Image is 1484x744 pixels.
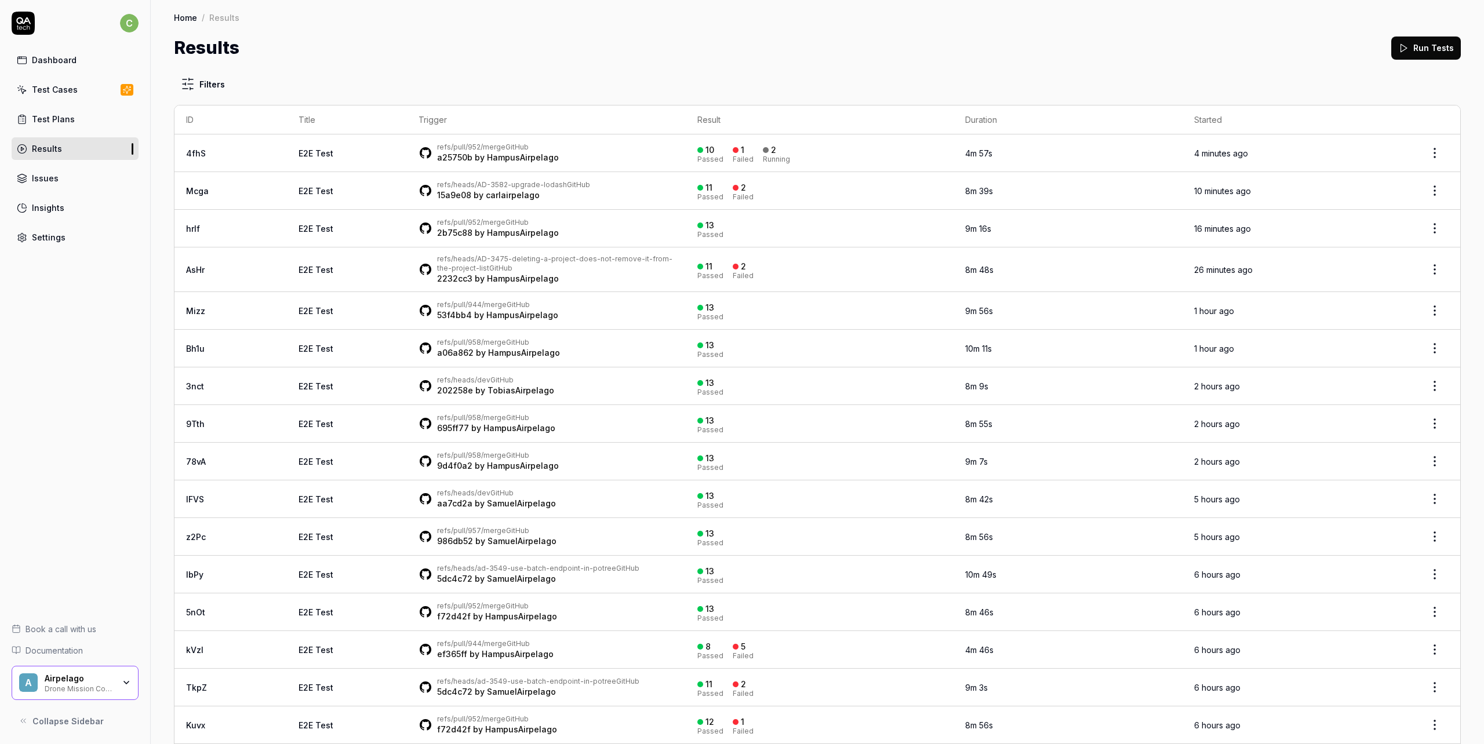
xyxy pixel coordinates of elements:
[186,720,205,730] a: Kuvx
[1194,683,1241,692] time: 6 hours ago
[437,639,507,648] a: refs/pull/944/merge
[705,261,712,272] div: 11
[32,113,75,125] div: Test Plans
[1194,570,1241,579] time: 6 hours ago
[437,714,505,723] a: refs/pull/952/merge
[12,666,139,701] button: AAirpelagoDrone Mission Control
[437,385,473,395] a: 202258e
[32,715,104,727] span: Collapse Sidebar
[437,498,472,508] a: aa7cd2a
[437,460,559,472] div: by
[697,156,723,163] div: Passed
[12,226,139,249] a: Settings
[437,564,639,573] div: GitHub
[120,12,139,35] button: c
[965,532,993,542] time: 8m 56s
[299,381,333,391] a: E2E Test
[209,12,239,23] div: Results
[407,105,686,134] th: Trigger
[299,645,333,655] a: E2E Test
[697,539,723,546] div: Passed
[437,189,590,201] div: by
[437,218,559,227] div: GitHub
[437,218,505,227] a: refs/pull/952/merge
[437,413,506,422] a: refs/pull/958/merge
[437,347,560,359] div: by
[763,156,790,163] div: Running
[437,375,490,384] a: refs/heads/dev
[186,186,209,196] a: Mcga
[697,351,723,358] div: Passed
[965,494,993,504] time: 8m 42s
[186,570,203,579] a: lbPy
[12,108,139,130] a: Test Plans
[437,573,639,585] div: by
[741,145,744,155] div: 1
[19,673,38,692] span: A
[741,183,746,193] div: 2
[437,526,506,535] a: refs/pull/957/merge
[487,228,559,238] a: HampusAirpelago
[705,378,714,388] div: 13
[12,167,139,189] a: Issues
[437,686,639,698] div: by
[965,381,988,391] time: 8m 9s
[733,156,754,163] div: Failed
[487,498,556,508] a: SamuelAirpelago
[705,220,714,231] div: 13
[32,172,59,184] div: Issues
[45,683,114,692] div: Drone Mission Control
[437,143,505,151] a: refs/pull/952/merge
[705,145,714,155] div: 10
[186,457,206,466] a: 78vA
[697,577,723,584] div: Passed
[299,494,333,504] a: E2E Test
[1194,306,1234,316] time: 1 hour ago
[437,498,556,509] div: by
[26,623,96,635] span: Book a call with us
[437,422,555,434] div: by
[697,652,723,659] div: Passed
[299,570,333,579] a: E2E Test
[437,724,471,734] a: f72d42f
[697,313,723,320] div: Passed
[1194,148,1248,158] time: 4 minutes ago
[965,265,994,275] time: 8m 48s
[437,536,473,546] a: 986db52
[287,105,407,134] th: Title
[705,528,714,539] div: 13
[437,254,674,273] div: GitHub
[697,389,723,396] div: Passed
[965,607,994,617] time: 8m 46s
[437,564,616,572] a: refs/heads/ad-3549-use-batch-endpoint-in-potree
[965,570,996,579] time: 10m 49s
[705,717,714,727] div: 12
[32,202,64,214] div: Insights
[186,148,206,158] a: 4fhS
[697,464,723,471] div: Passed
[485,724,557,734] a: HampusAirpelago
[705,340,714,351] div: 13
[487,273,559,283] a: HampusAirpelago
[1183,105,1409,134] th: Started
[186,607,205,617] a: 5nOt
[437,451,506,459] a: refs/pull/958/merge
[299,186,333,196] a: E2E Test
[1194,186,1251,196] time: 10 minutes ago
[965,148,992,158] time: 4m 57s
[299,306,333,316] a: E2E Test
[1391,37,1461,60] button: Run Tests
[705,566,714,577] div: 13
[965,186,993,196] time: 8m 39s
[120,14,139,32] span: c
[1194,344,1234,353] time: 1 hour ago
[437,535,556,547] div: by
[697,615,723,622] div: Passed
[705,604,714,614] div: 13
[437,227,559,239] div: by
[487,687,556,696] a: SamuelAirpelago
[741,261,746,272] div: 2
[437,300,507,309] a: refs/pull/944/merge
[186,683,207,692] a: TkpZ
[186,419,205,429] a: 9Tth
